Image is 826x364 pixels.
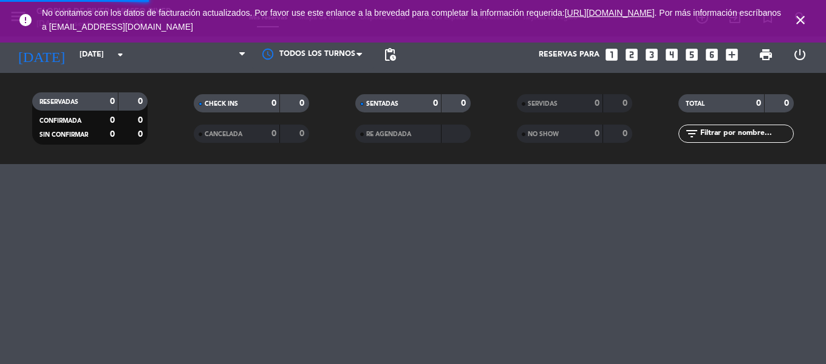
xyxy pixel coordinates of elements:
strong: 0 [623,99,630,108]
span: TOTAL [686,101,705,107]
div: LOG OUT [783,36,817,73]
strong: 0 [595,129,599,138]
i: arrow_drop_down [113,47,128,62]
i: looks_5 [684,47,700,63]
strong: 0 [138,97,145,106]
i: power_settings_new [793,47,807,62]
strong: 0 [595,99,599,108]
strong: 0 [271,99,276,108]
strong: 0 [110,116,115,125]
i: looks_4 [664,47,680,63]
a: . Por más información escríbanos a [EMAIL_ADDRESS][DOMAIN_NAME] [42,8,781,32]
span: SIN CONFIRMAR [39,132,88,138]
strong: 0 [299,129,307,138]
i: add_box [724,47,740,63]
strong: 0 [271,129,276,138]
input: Filtrar por nombre... [699,127,793,140]
strong: 0 [756,99,761,108]
strong: 0 [110,97,115,106]
span: Reservas para [539,50,599,59]
strong: 0 [138,116,145,125]
strong: 0 [433,99,438,108]
i: filter_list [684,126,699,141]
strong: 0 [784,99,791,108]
span: SERVIDAS [528,101,558,107]
span: CONFIRMADA [39,118,81,124]
i: [DATE] [9,41,73,68]
i: looks_3 [644,47,660,63]
span: pending_actions [383,47,397,62]
span: NO SHOW [528,131,559,137]
i: error [18,13,33,27]
span: RE AGENDADA [366,131,411,137]
a: [URL][DOMAIN_NAME] [565,8,655,18]
strong: 0 [299,99,307,108]
span: SENTADAS [366,101,398,107]
i: looks_6 [704,47,720,63]
span: print [759,47,773,62]
span: CANCELADA [205,131,242,137]
strong: 0 [110,130,115,139]
i: looks_one [604,47,619,63]
span: No contamos con los datos de facturación actualizados. Por favor use este enlance a la brevedad p... [42,8,781,32]
span: RESERVADAS [39,99,78,105]
strong: 0 [138,130,145,139]
strong: 0 [461,99,468,108]
span: CHECK INS [205,101,238,107]
i: looks_two [624,47,640,63]
strong: 0 [623,129,630,138]
i: close [793,13,808,27]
